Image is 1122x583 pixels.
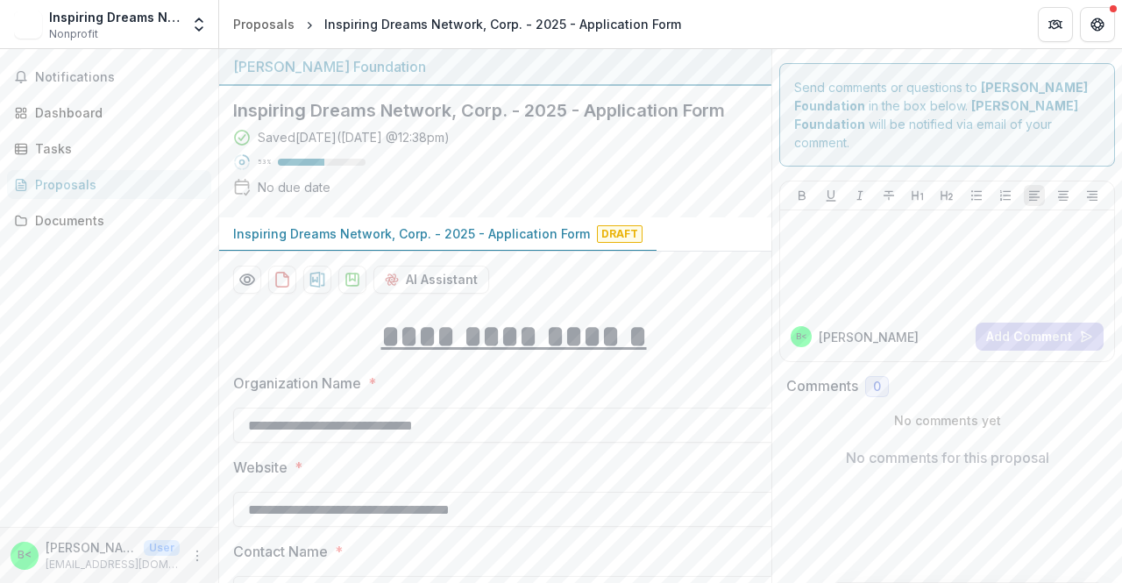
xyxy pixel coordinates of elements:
[35,211,197,230] div: Documents
[373,266,489,294] button: AI Assistant
[7,170,211,199] a: Proposals
[846,447,1049,468] p: No comments for this proposal
[49,8,180,26] div: Inspiring Dreams Network, Corp.
[1082,185,1103,206] button: Align Right
[1038,7,1073,42] button: Partners
[907,185,928,206] button: Heading 1
[233,224,590,243] p: Inspiring Dreams Network, Corp. - 2025 - Application Form
[779,63,1115,167] div: Send comments or questions to in the box below. will be notified via email of your comment.
[18,550,32,561] div: Barbara Brady <drbarbbrady@inspiringdreamsnetwork.org>
[187,545,208,566] button: More
[49,26,98,42] span: Nonprofit
[7,206,211,235] a: Documents
[324,15,681,33] div: Inspiring Dreams Network, Corp. - 2025 - Application Form
[7,63,211,91] button: Notifications
[233,541,328,562] p: Contact Name
[976,323,1104,351] button: Add Comment
[303,266,331,294] button: download-proposal
[258,128,450,146] div: Saved [DATE] ( [DATE] @ 12:38pm )
[46,538,137,557] p: [PERSON_NAME] <[EMAIL_ADDRESS][DOMAIN_NAME]>
[226,11,302,37] a: Proposals
[820,185,841,206] button: Underline
[786,378,858,395] h2: Comments
[233,15,295,33] div: Proposals
[1080,7,1115,42] button: Get Help
[187,7,211,42] button: Open entity switcher
[819,328,919,346] p: [PERSON_NAME]
[233,56,757,77] div: [PERSON_NAME] Foundation
[226,11,688,37] nav: breadcrumb
[936,185,957,206] button: Heading 2
[144,540,180,556] p: User
[849,185,870,206] button: Italicize
[786,411,1108,430] p: No comments yet
[258,156,271,168] p: 53 %
[268,266,296,294] button: download-proposal
[35,175,197,194] div: Proposals
[796,332,807,341] div: Barbara Brady <drbarbbrady@inspiringdreamsnetwork.org>
[35,103,197,122] div: Dashboard
[46,557,180,572] p: [EMAIL_ADDRESS][DOMAIN_NAME]
[873,380,881,395] span: 0
[792,185,813,206] button: Bold
[258,178,330,196] div: No due date
[995,185,1016,206] button: Ordered List
[7,98,211,127] a: Dashboard
[597,225,643,243] span: Draft
[878,185,899,206] button: Strike
[35,70,204,85] span: Notifications
[1024,185,1045,206] button: Align Left
[338,266,366,294] button: download-proposal
[233,457,288,478] p: Website
[1053,185,1074,206] button: Align Center
[966,185,987,206] button: Bullet List
[7,134,211,163] a: Tasks
[233,100,729,121] h2: Inspiring Dreams Network, Corp. - 2025 - Application Form
[14,11,42,39] img: Inspiring Dreams Network, Corp.
[233,266,261,294] button: Preview dd3b930f-2314-4ab9-8d62-c4038f84869e-0.pdf
[233,373,361,394] p: Organization Name
[35,139,197,158] div: Tasks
